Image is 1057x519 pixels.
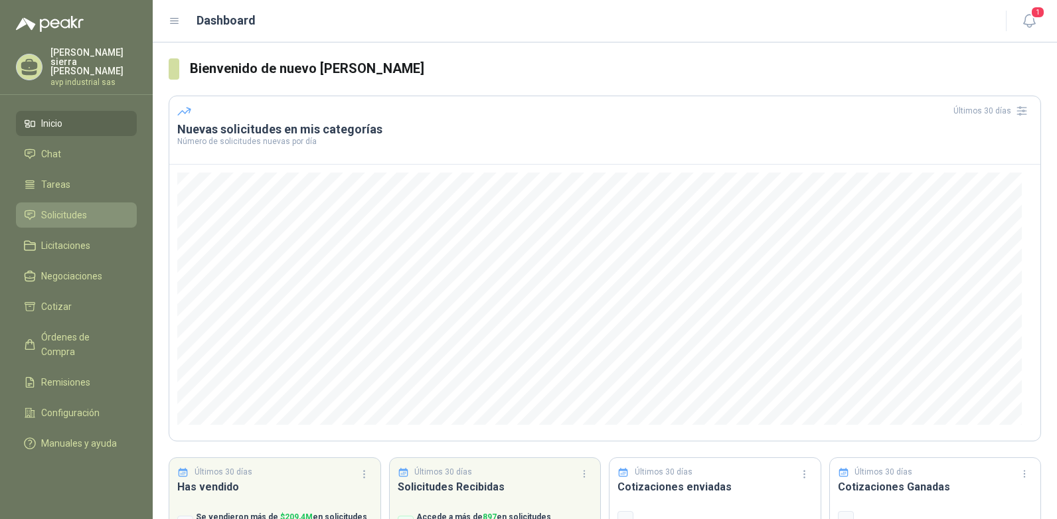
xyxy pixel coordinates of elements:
p: Número de solicitudes nuevas por día [177,137,1032,145]
a: Licitaciones [16,233,137,258]
button: 1 [1017,9,1041,33]
img: Logo peakr [16,16,84,32]
a: Cotizar [16,294,137,319]
p: avp industrial sas [50,78,137,86]
span: Remisiones [41,375,90,390]
span: Configuración [41,406,100,420]
a: Órdenes de Compra [16,325,137,364]
h3: Nuevas solicitudes en mis categorías [177,121,1032,137]
a: Configuración [16,400,137,425]
span: Negociaciones [41,269,102,283]
h3: Bienvenido de nuevo [PERSON_NAME] [190,58,1041,79]
h1: Dashboard [197,11,256,30]
p: [PERSON_NAME] sierra [PERSON_NAME] [50,48,137,76]
div: Últimos 30 días [953,100,1032,121]
h3: Cotizaciones enviadas [617,479,813,495]
p: Últimos 30 días [635,466,692,479]
a: Inicio [16,111,137,136]
a: Solicitudes [16,202,137,228]
span: Tareas [41,177,70,192]
span: Órdenes de Compra [41,330,124,359]
a: Manuales y ayuda [16,431,137,456]
span: Chat [41,147,61,161]
a: Tareas [16,172,137,197]
span: Cotizar [41,299,72,314]
span: Manuales y ayuda [41,436,117,451]
a: Remisiones [16,370,137,395]
span: Licitaciones [41,238,90,253]
h3: Cotizaciones Ganadas [838,479,1033,495]
a: Negociaciones [16,263,137,289]
span: Solicitudes [41,208,87,222]
span: 1 [1030,6,1045,19]
a: Chat [16,141,137,167]
p: Últimos 30 días [854,466,912,479]
p: Últimos 30 días [414,466,472,479]
h3: Solicitudes Recibidas [398,479,593,495]
p: Últimos 30 días [195,466,252,479]
span: Inicio [41,116,62,131]
h3: Has vendido [177,479,372,495]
